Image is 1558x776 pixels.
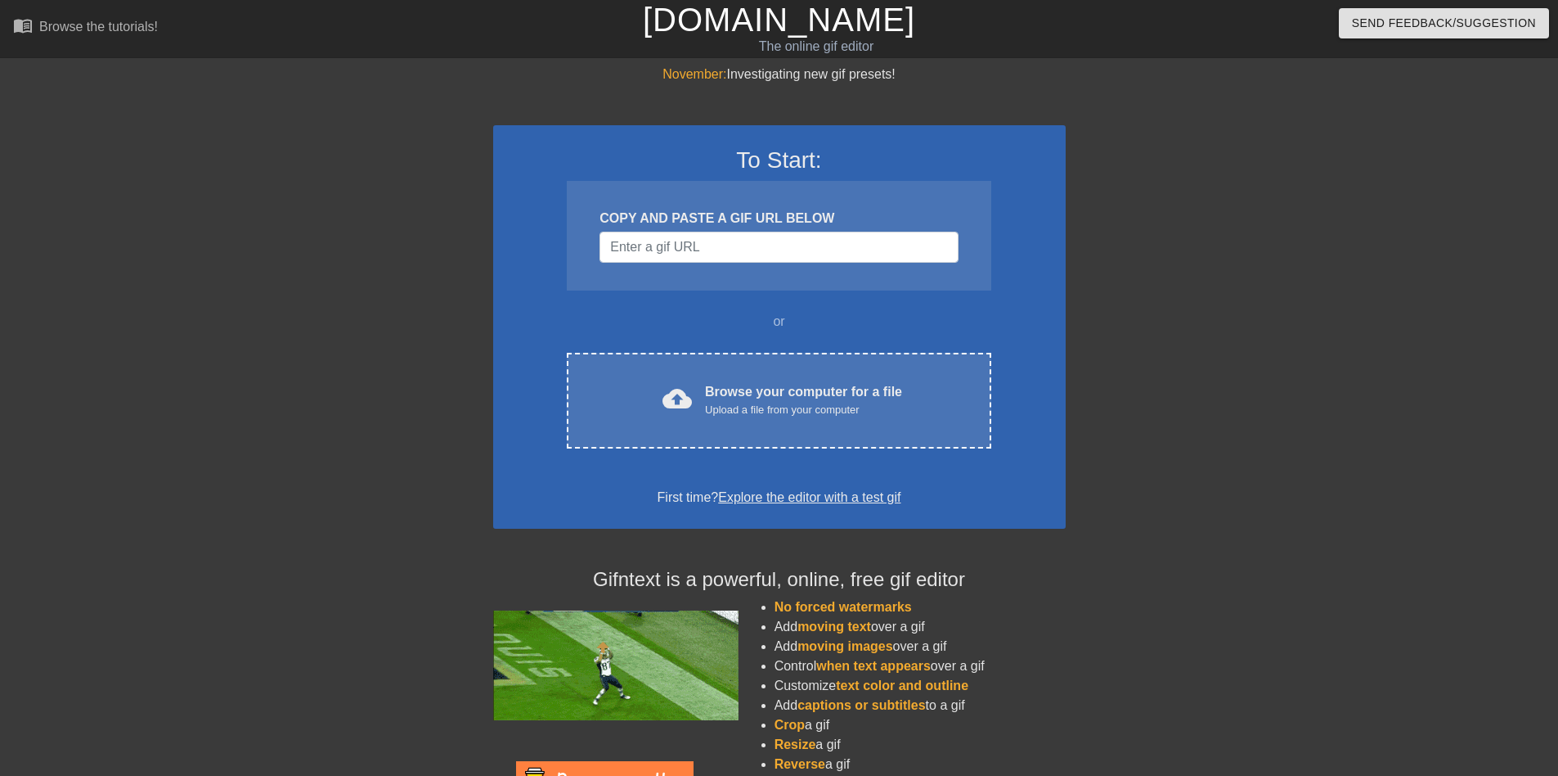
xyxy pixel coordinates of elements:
[13,16,33,35] span: menu_book
[662,384,692,413] span: cloud_upload
[775,637,1066,656] li: Add over a gif
[643,2,915,38] a: [DOMAIN_NAME]
[1352,13,1536,34] span: Send Feedback/Suggestion
[775,617,1066,637] li: Add over a gif
[493,65,1066,84] div: Investigating new gif presets!
[775,656,1066,676] li: Control over a gif
[528,37,1105,56] div: The online gif editor
[1339,8,1549,38] button: Send Feedback/Suggestion
[775,757,825,771] span: Reverse
[775,600,912,614] span: No forced watermarks
[599,232,958,263] input: Username
[836,679,968,693] span: text color and outline
[775,715,1066,735] li: a gif
[662,67,726,81] span: November:
[816,659,931,673] span: when text appears
[39,20,158,34] div: Browse the tutorials!
[536,312,1023,332] div: or
[797,698,925,712] span: captions or subtitles
[775,696,1066,715] li: Add to a gif
[775,755,1066,774] li: a gif
[514,488,1044,508] div: First time?
[599,209,958,228] div: COPY AND PASTE A GIF URL BELOW
[493,611,739,720] img: football_small.gif
[514,147,1044,174] h3: To Start:
[493,568,1066,592] h4: Gifntext is a powerful, online, free gif editor
[797,639,892,653] span: moving images
[775,676,1066,696] li: Customize
[775,738,816,751] span: Resize
[797,620,871,634] span: moving text
[775,735,1066,755] li: a gif
[13,16,158,41] a: Browse the tutorials!
[775,718,805,732] span: Crop
[718,490,900,504] a: Explore the editor with a test gif
[705,382,902,418] div: Browse your computer for a file
[705,402,902,418] div: Upload a file from your computer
